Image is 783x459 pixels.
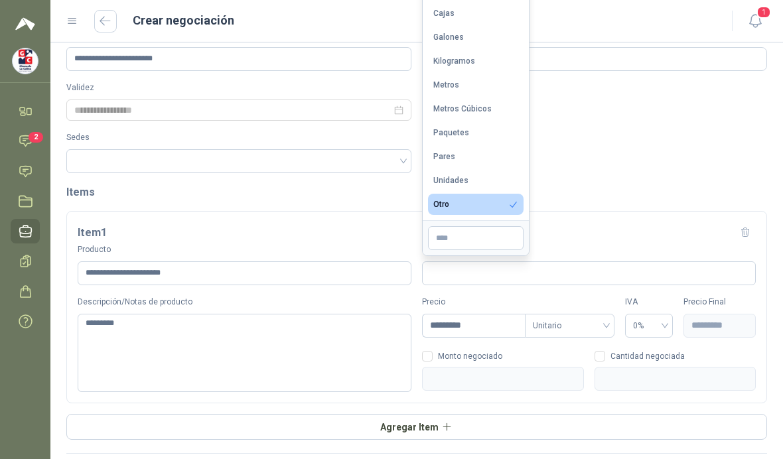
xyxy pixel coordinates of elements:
[66,82,411,94] label: Validez
[11,129,40,153] a: 2
[428,122,524,143] button: Paquetes
[433,33,464,42] div: Galones
[683,296,756,308] label: Precio Final
[625,296,673,308] label: IVA
[433,152,455,161] div: Pares
[66,131,411,144] label: Sedes
[605,352,690,360] span: Cantidad negociada
[78,243,411,256] label: Producto
[66,184,767,200] h2: Items
[78,296,411,308] label: Descripción/Notas de producto
[78,224,107,241] h3: Item 1
[133,11,234,30] h1: Crear negociación
[428,3,524,24] button: Cajas
[66,414,767,440] button: Agregar Item
[433,200,449,209] div: Otro
[428,98,524,119] button: Metros Cúbicos
[433,80,459,90] div: Metros
[428,146,524,167] button: Pares
[422,243,756,256] label: Unidades
[428,27,524,48] button: Galones
[756,6,771,19] span: 1
[428,170,524,191] button: Unidades
[15,16,35,32] img: Logo peakr
[13,48,38,74] img: Company Logo
[633,316,665,336] span: 0%
[533,316,606,336] span: Unitario
[428,194,524,215] button: Otro
[433,352,508,360] span: Monto negociado
[428,50,524,72] button: Kilogramos
[422,82,767,91] p: Documentos de Referencia
[29,132,43,143] span: 2
[433,176,468,185] div: Unidades
[433,128,469,137] div: Paquetes
[428,74,524,96] button: Metros
[422,296,525,308] label: Precio
[743,9,767,33] button: 1
[433,104,492,113] div: Metros Cúbicos
[433,9,455,18] div: Cajas
[433,56,475,66] div: Kilogramos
